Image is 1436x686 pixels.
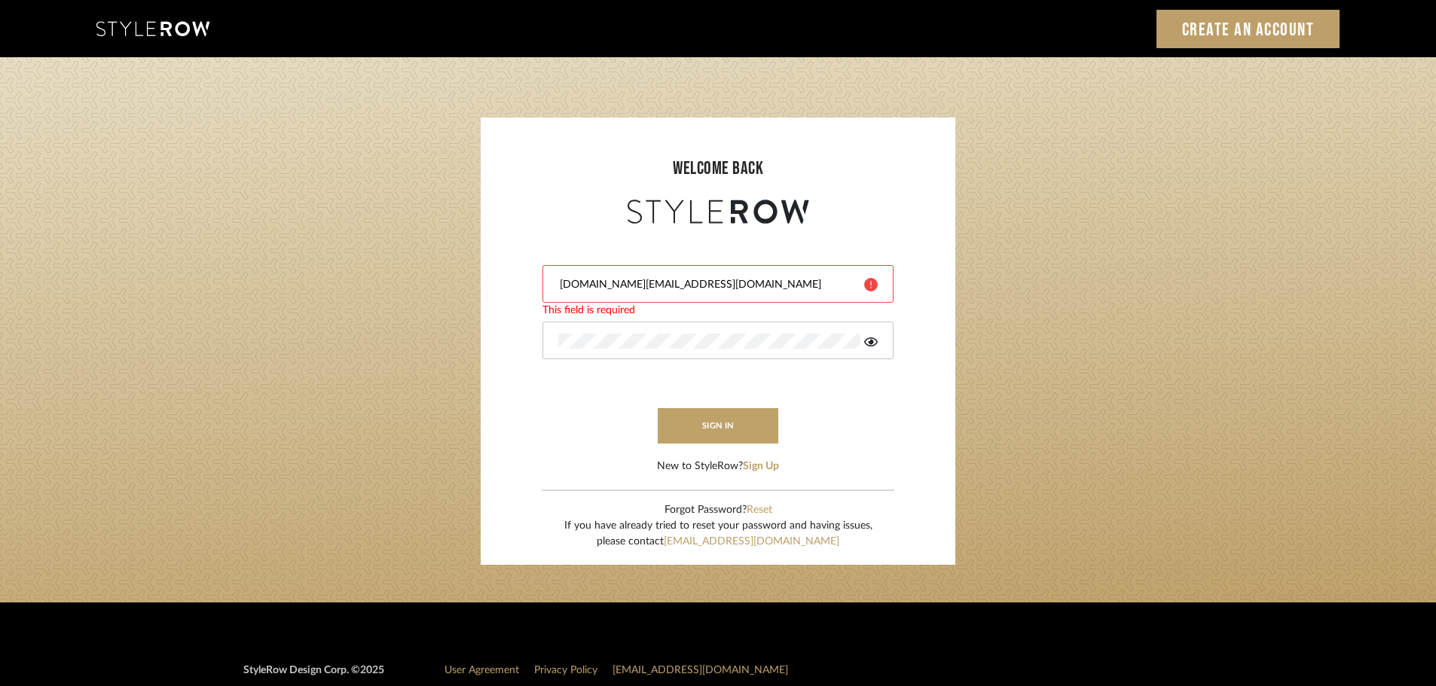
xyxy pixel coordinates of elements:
button: Sign Up [743,459,779,474]
div: welcome back [496,155,940,182]
div: New to StyleRow? [657,459,779,474]
input: Email Address [558,277,853,292]
a: [EMAIL_ADDRESS][DOMAIN_NAME] [664,536,839,547]
div: This field is required [542,303,894,319]
div: If you have already tried to reset your password and having issues, please contact [564,518,872,550]
a: User Agreement [445,665,519,675]
div: Forgot Password? [564,502,872,518]
a: [EMAIL_ADDRESS][DOMAIN_NAME] [613,665,788,675]
a: Create an Account [1156,10,1340,48]
button: sign in [658,408,778,444]
button: Reset [747,502,772,518]
a: Privacy Policy [534,665,597,675]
